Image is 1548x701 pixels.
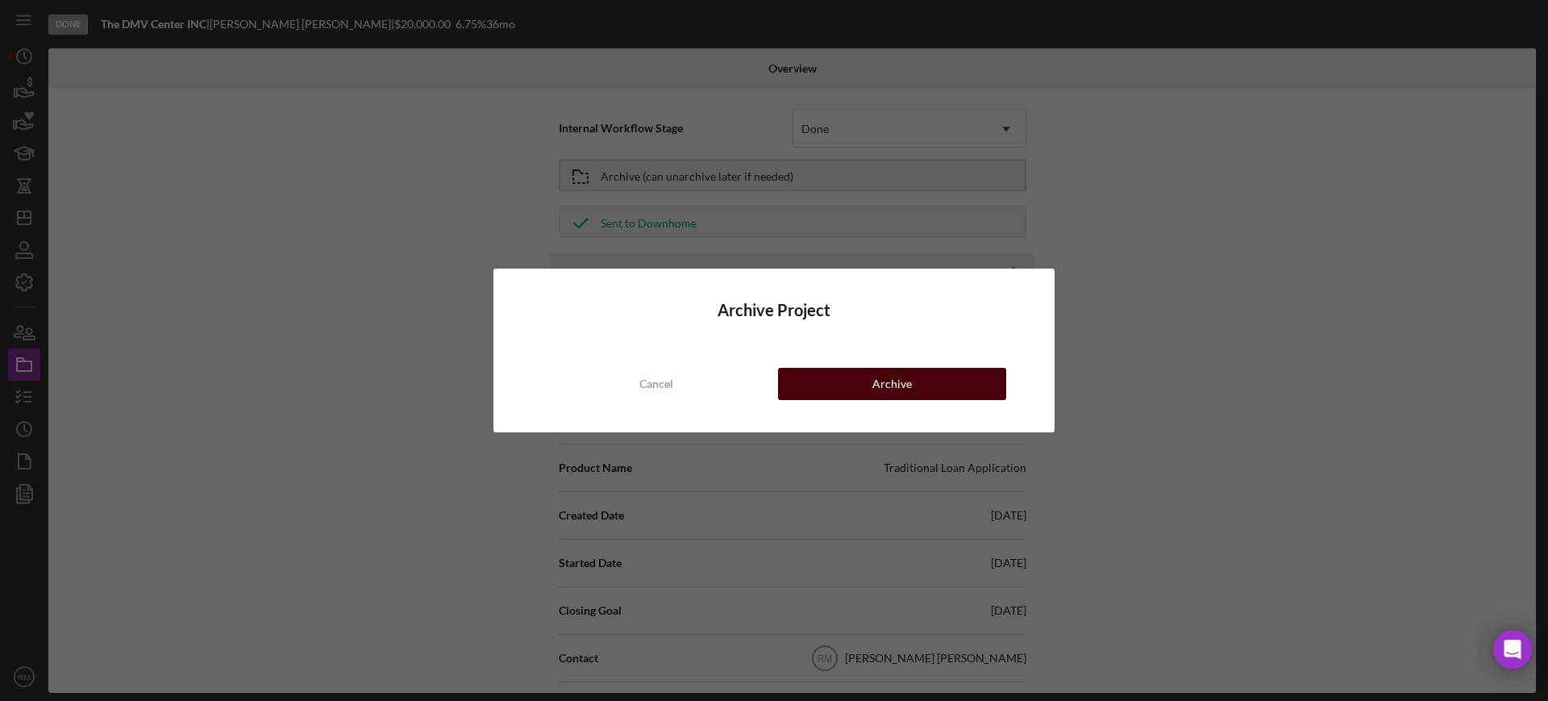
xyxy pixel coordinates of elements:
[542,301,1006,319] h4: Archive Project
[1493,630,1532,669] div: Open Intercom Messenger
[542,368,770,400] button: Cancel
[639,368,673,400] div: Cancel
[778,368,1006,400] button: Archive
[872,368,912,400] div: Archive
